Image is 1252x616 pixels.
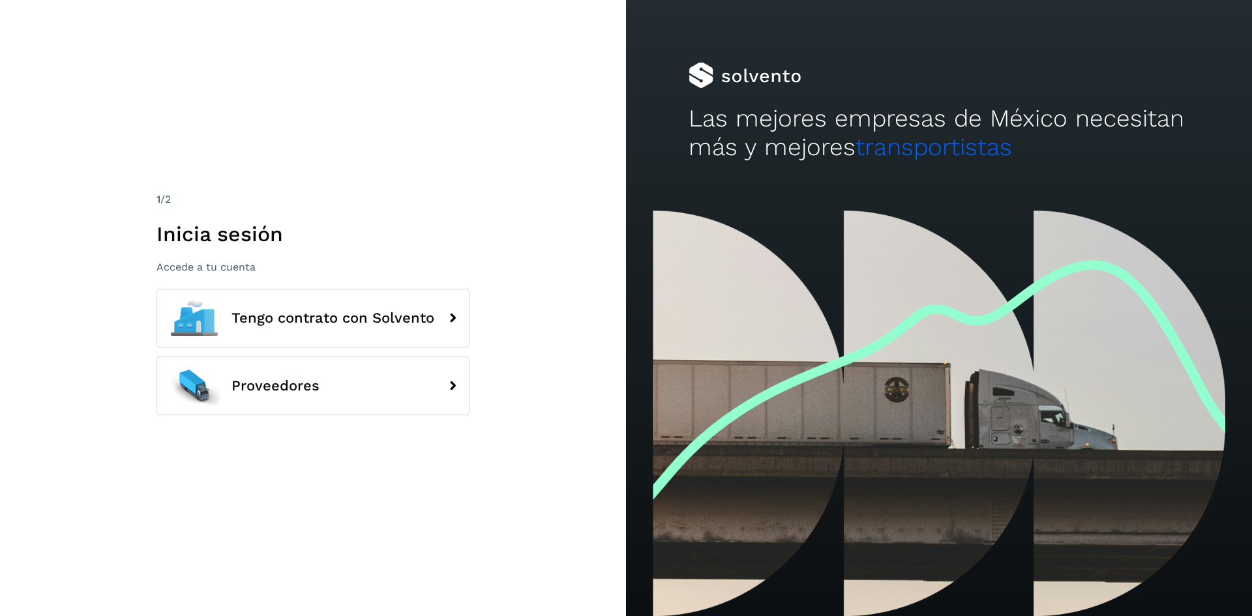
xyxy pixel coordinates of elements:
[156,357,469,415] button: Proveedores
[156,193,160,205] span: 1
[156,261,469,273] p: Accede a tu cuenta
[856,133,1012,161] span: transportistas
[156,222,469,246] h1: Inicia sesión
[689,104,1189,162] h2: Las mejores empresas de México necesitan más y mejores
[156,192,469,207] div: /2
[231,378,320,394] span: Proveedores
[156,289,469,347] button: Tengo contrato con Solvento
[231,310,434,326] span: Tengo contrato con Solvento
